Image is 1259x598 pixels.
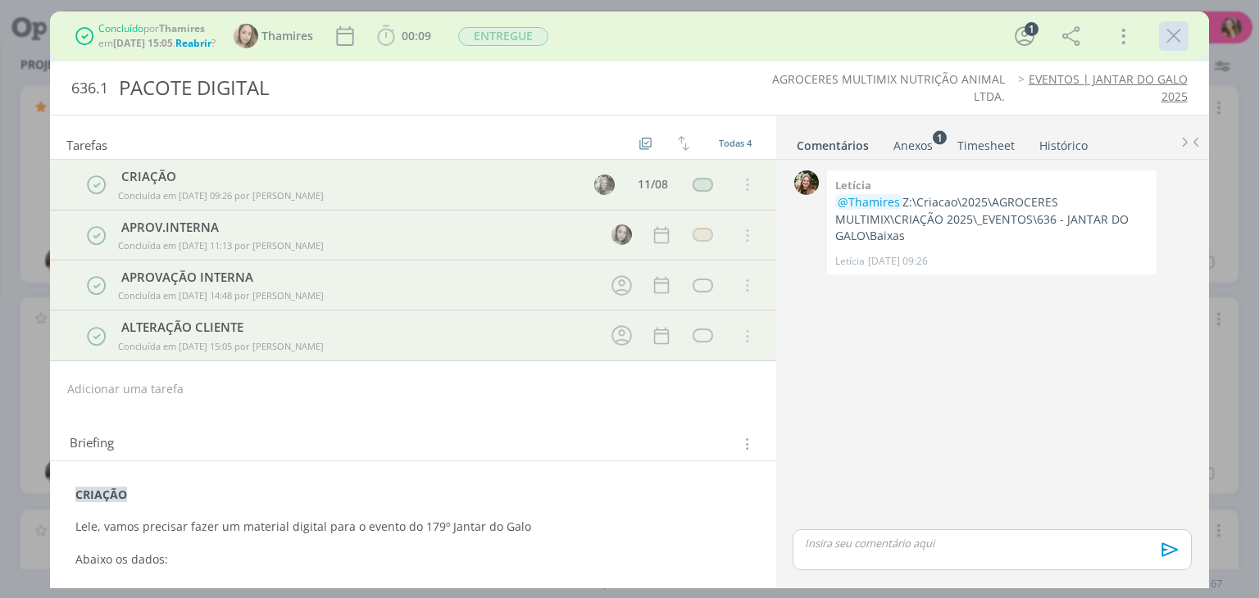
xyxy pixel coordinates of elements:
[111,68,716,108] div: PACOTE DIGITAL
[719,137,752,149] span: Todas 4
[957,130,1016,154] a: Timesheet
[1039,130,1089,154] a: Histórico
[868,254,928,269] span: [DATE] 09:26
[159,21,205,35] b: Thamires
[98,21,216,51] div: por em . ?
[1011,23,1038,49] button: 1
[50,11,1208,588] div: dialog
[1025,22,1039,36] div: 1
[98,21,143,35] span: Concluído
[71,79,108,97] span: 636.1
[835,178,871,193] b: Letícia
[118,189,324,202] span: Concluída em [DATE] 09:26 por [PERSON_NAME]
[115,167,580,186] div: CRIAÇÃO
[66,134,107,153] span: Tarefas
[75,551,750,568] p: Abaixo os dados:
[835,194,1148,244] p: Z:\Criacao\2025\AGROCERES MULTIMIX\CRIAÇÃO 2025\_EVENTOS\636 - JANTAR DO GALO\Baixas
[66,374,184,404] button: Adicionar uma tarefa
[115,318,597,337] div: ALTERAÇÃO CLIENTE
[118,340,324,352] span: Concluída em [DATE] 15:05 por [PERSON_NAME]
[838,194,900,210] span: @Thamires
[115,218,597,237] div: APROV.INTERNA
[75,519,750,535] p: Lele, vamos precisar fazer um material digital para o evento do 179º Jantar do Galo
[772,71,1005,103] a: AGROCERES MULTIMIX NUTRIÇÃO ANIMAL LTDA.
[893,138,933,154] div: Anexos
[638,179,668,190] div: 11/08
[796,130,870,154] a: Comentários
[115,268,597,287] div: APROVAÇÃO INTERNA
[118,239,324,251] span: Concluída em [DATE] 11:13 por [PERSON_NAME]
[794,170,819,195] img: L
[835,254,865,269] p: Letícia
[70,433,114,455] span: Briefing
[175,36,211,50] span: Reabrir
[118,289,324,301] span: Concluída em [DATE] 14:48 por [PERSON_NAME]
[678,136,689,151] img: arrow-down-up.svg
[75,487,127,502] strong: CRIAÇÃO
[933,130,947,144] sup: 1
[1029,71,1188,103] a: EVENTOS | JANTAR DO GALO 2025
[113,36,173,50] b: [DATE] 15:05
